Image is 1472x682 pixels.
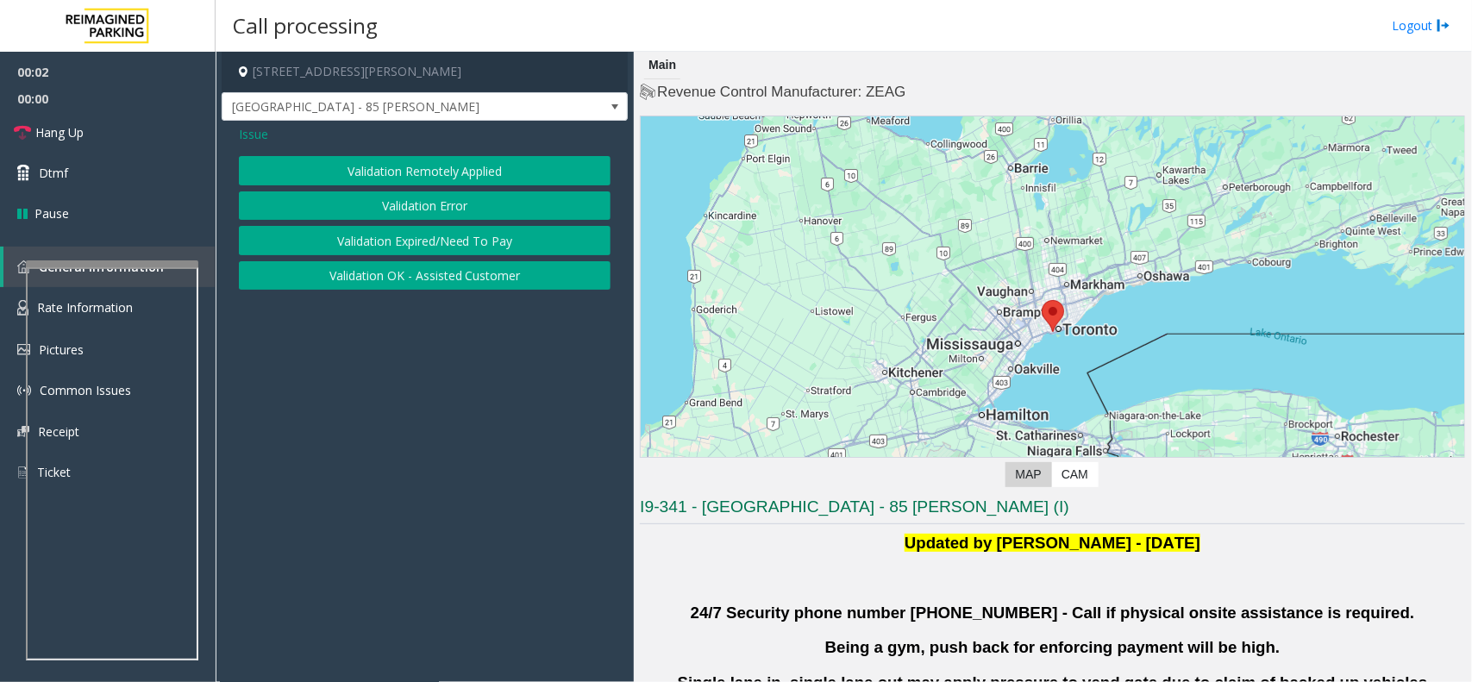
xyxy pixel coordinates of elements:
[17,384,31,397] img: 'icon'
[17,344,30,355] img: 'icon'
[239,226,611,255] button: Validation Expired/Need To Pay
[35,123,84,141] span: Hang Up
[17,465,28,480] img: 'icon'
[3,247,216,287] a: General Information
[825,638,1281,656] b: Being a gym, push back for enforcing payment will be high.
[39,164,68,182] span: Dtmf
[640,82,1465,103] h4: Revenue Control Manufacturer: ZEAG
[17,300,28,316] img: 'icon'
[1005,462,1052,487] label: Map
[1051,462,1099,487] label: CAM
[39,259,164,275] span: General Information
[222,52,628,92] h4: [STREET_ADDRESS][PERSON_NAME]
[1042,300,1064,332] div: 85 Hanna Avenue, Toronto, ON
[17,426,29,437] img: 'icon'
[640,496,1465,524] h3: I9-341 - [GEOGRAPHIC_DATA] - 85 [PERSON_NAME] (I)
[34,204,69,222] span: Pause
[17,260,30,273] img: 'icon'
[905,534,1200,552] b: Updated by [PERSON_NAME] - [DATE]
[239,125,268,143] span: Issue
[239,261,611,291] button: Validation OK - Assisted Customer
[1437,16,1450,34] img: logout
[239,156,611,185] button: Validation Remotely Applied
[1392,16,1450,34] a: Logout
[224,4,386,47] h3: Call processing
[222,93,546,121] span: [GEOGRAPHIC_DATA] - 85 [PERSON_NAME]
[691,604,1415,622] b: 24/7 Security phone number [PHONE_NUMBER] - Call if physical onsite assistance is required.
[644,52,680,79] div: Main
[239,191,611,221] button: Validation Error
